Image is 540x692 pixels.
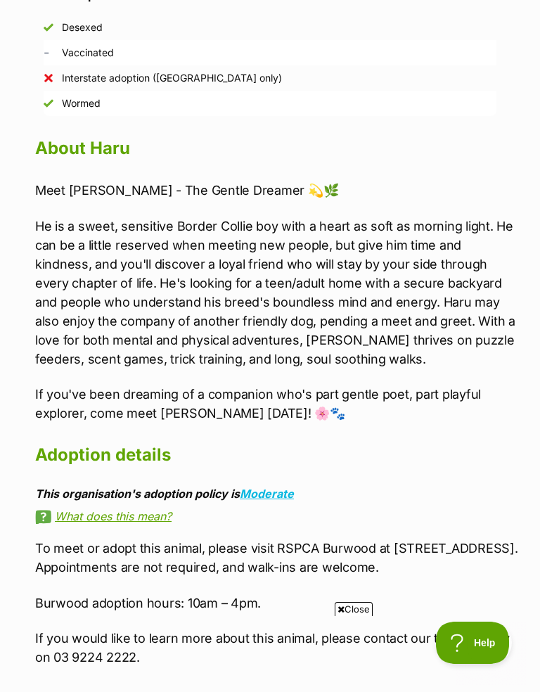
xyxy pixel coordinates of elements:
[44,98,53,108] img: Yes
[14,622,526,685] iframe: Advertisement
[62,71,282,85] div: Interstate adoption ([GEOGRAPHIC_DATA] only)
[35,594,519,613] p: Burwood adoption hours: 10am – 4pm.
[44,73,53,83] img: No
[35,385,519,423] p: If you've been dreaming of a companion who's part gentle poet, part playful explorer, come meet [...
[62,96,101,110] div: Wormed
[35,181,519,200] p: Meet [PERSON_NAME] - The Gentle Dreamer 💫🌿
[35,217,519,369] p: He is a sweet, sensitive Border Collie boy with a heart as soft as morning light. He can be a lit...
[44,23,53,32] img: Yes
[62,46,114,60] div: Vaccinated
[35,133,519,164] h2: About Haru
[62,20,103,34] div: Desexed
[35,510,519,523] a: What does this mean?
[44,46,49,60] span: Unknown
[35,539,519,577] p: To meet or adopt this animal, please visit RSPCA Burwood at [STREET_ADDRESS]. Appointments are no...
[240,487,294,501] a: Moderate
[436,622,512,664] iframe: Help Scout Beacon - Open
[35,440,519,470] h2: Adoption details
[335,602,373,616] span: Close
[35,487,519,500] div: This organisation's adoption policy is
